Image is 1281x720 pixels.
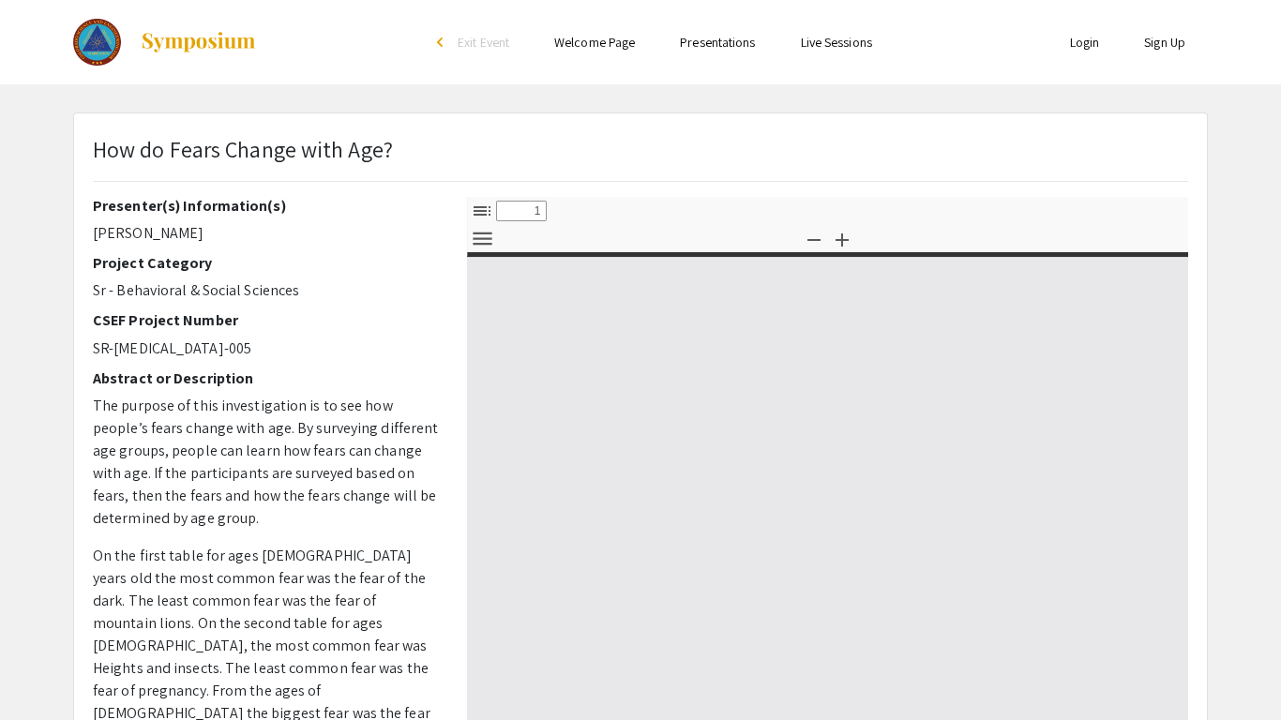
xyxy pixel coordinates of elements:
[1144,34,1185,51] a: Sign Up
[1070,34,1100,51] a: Login
[93,395,439,530] p: The purpose of this investigation is to see how people’s fears change with age. By surveying diff...
[466,225,498,252] button: Tools
[93,132,393,166] p: How do Fears Change with Age?
[554,34,635,51] a: Welcome Page
[496,201,547,221] input: Page
[826,225,858,252] button: Zoom In
[93,337,439,360] p: SR-[MEDICAL_DATA]-005
[801,34,872,51] a: Live Sessions
[93,279,439,302] p: Sr - Behavioral & Social Sciences
[466,197,498,224] button: Toggle Sidebar
[680,34,755,51] a: Presentations
[73,19,257,66] a: The Colorado Science & Engineering Fair
[798,225,830,252] button: Zoom Out
[140,31,257,53] img: Symposium by ForagerOne
[458,34,509,51] span: Exit Event
[93,254,439,272] h2: Project Category
[93,369,439,387] h2: Abstract or Description
[437,37,448,48] div: arrow_back_ios
[93,222,439,245] p: [PERSON_NAME]
[93,197,439,215] h2: Presenter(s) Information(s)
[73,19,121,66] img: The Colorado Science & Engineering Fair
[93,311,439,329] h2: CSEF Project Number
